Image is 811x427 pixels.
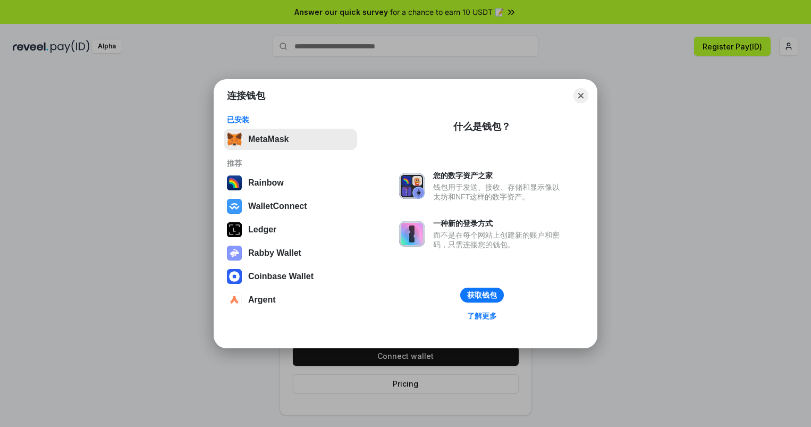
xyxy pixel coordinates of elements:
img: svg+xml,%3Csvg%20xmlns%3D%22http%3A%2F%2Fwww.w3.org%2F2000%2Fsvg%22%20width%3D%2228%22%20height%3... [227,222,242,237]
img: svg+xml,%3Csvg%20width%3D%2228%22%20height%3D%2228%22%20viewBox%3D%220%200%2028%2028%22%20fill%3D... [227,292,242,307]
img: svg+xml,%3Csvg%20xmlns%3D%22http%3A%2F%2Fwww.w3.org%2F2000%2Fsvg%22%20fill%3D%22none%22%20viewBox... [399,221,425,247]
button: Rainbow [224,172,357,194]
button: WalletConnect [224,196,357,217]
button: Ledger [224,219,357,240]
div: 了解更多 [467,311,497,321]
div: 钱包用于发送、接收、存储和显示像以太坊和NFT这样的数字资产。 [433,182,565,202]
div: Argent [248,295,276,305]
img: svg+xml,%3Csvg%20width%3D%2228%22%20height%3D%2228%22%20viewBox%3D%220%200%2028%2028%22%20fill%3D... [227,199,242,214]
button: Rabby Wallet [224,242,357,264]
div: 一种新的登录方式 [433,219,565,228]
img: svg+xml,%3Csvg%20xmlns%3D%22http%3A%2F%2Fwww.w3.org%2F2000%2Fsvg%22%20fill%3D%22none%22%20viewBox... [227,246,242,261]
div: 获取钱包 [467,290,497,300]
div: 您的数字资产之家 [433,171,565,180]
div: 已安装 [227,115,354,124]
button: Coinbase Wallet [224,266,357,287]
a: 了解更多 [461,309,503,323]
img: svg+xml,%3Csvg%20width%3D%2228%22%20height%3D%2228%22%20viewBox%3D%220%200%2028%2028%22%20fill%3D... [227,269,242,284]
button: 获取钱包 [460,288,504,303]
div: Ledger [248,225,276,235]
div: MetaMask [248,135,289,144]
div: WalletConnect [248,202,307,211]
div: 推荐 [227,158,354,168]
button: Close [573,88,588,103]
button: Argent [224,289,357,311]
img: svg+xml,%3Csvg%20width%3D%22120%22%20height%3D%22120%22%20viewBox%3D%220%200%20120%20120%22%20fil... [227,175,242,190]
img: svg+xml,%3Csvg%20fill%3D%22none%22%20height%3D%2233%22%20viewBox%3D%220%200%2035%2033%22%20width%... [227,132,242,147]
img: svg+xml,%3Csvg%20xmlns%3D%22http%3A%2F%2Fwww.w3.org%2F2000%2Fsvg%22%20fill%3D%22none%22%20viewBox... [399,173,425,199]
div: Rabby Wallet [248,248,301,258]
div: Coinbase Wallet [248,272,314,281]
div: 什么是钱包？ [453,120,511,133]
h1: 连接钱包 [227,89,265,102]
div: Rainbow [248,178,284,188]
button: MetaMask [224,129,357,150]
div: 而不是在每个网站上创建新的账户和密码，只需连接您的钱包。 [433,230,565,249]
